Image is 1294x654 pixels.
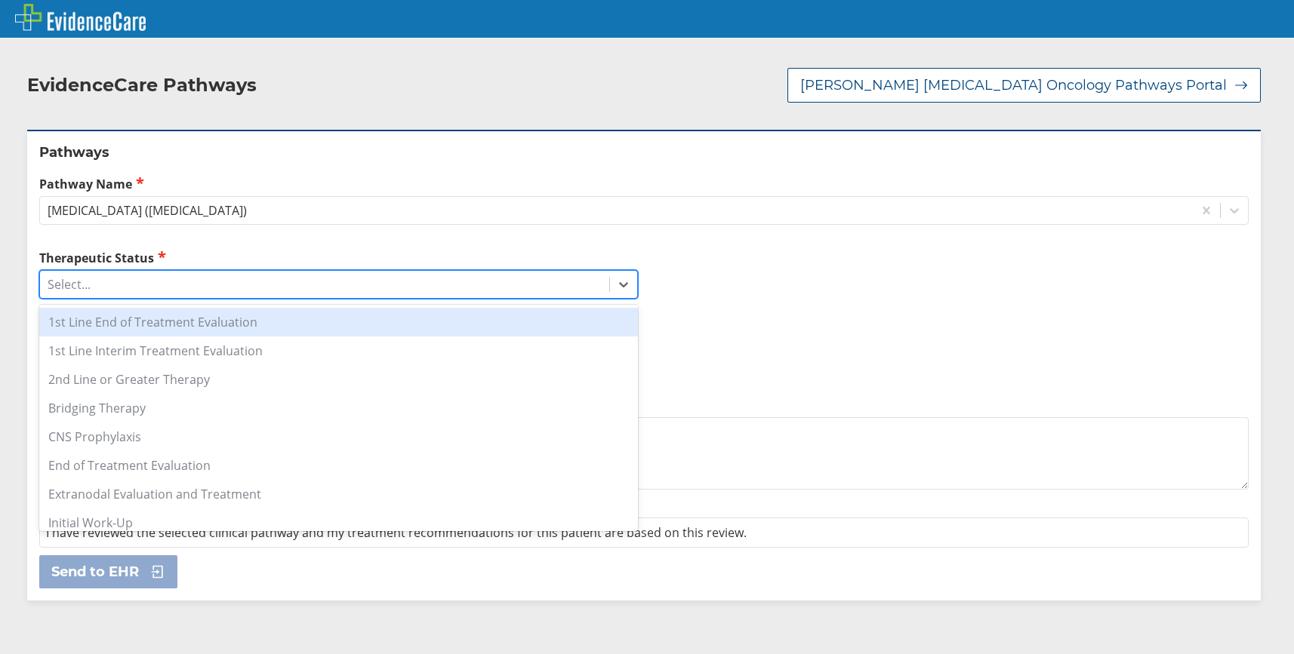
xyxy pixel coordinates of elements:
[39,143,1249,161] h2: Pathways
[39,249,638,266] label: Therapeutic Status
[39,422,638,451] div: CNS Prophylaxis
[48,202,247,219] div: [MEDICAL_DATA] ([MEDICAL_DATA])
[39,175,1249,192] label: Pathway Name
[15,4,146,31] img: EvidenceCare
[787,68,1261,103] button: [PERSON_NAME] [MEDICAL_DATA] Oncology Pathways Portal
[39,397,1249,413] label: Additional Details
[27,74,257,97] h2: EvidenceCare Pathways
[48,276,91,293] div: Select...
[39,480,638,508] div: Extranodal Evaluation and Treatment
[39,451,638,480] div: End of Treatment Evaluation
[39,365,638,394] div: 2nd Line or Greater Therapy
[46,524,747,541] span: I have reviewed the selected clinical pathway and my treatment recommendations for this patient a...
[39,555,177,588] button: Send to EHR
[39,508,638,537] div: Initial Work-Up
[39,394,638,422] div: Bridging Therapy
[39,308,638,336] div: 1st Line End of Treatment Evaluation
[51,563,139,581] span: Send to EHR
[39,336,638,365] div: 1st Line Interim Treatment Evaluation
[800,76,1227,94] span: [PERSON_NAME] [MEDICAL_DATA] Oncology Pathways Portal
